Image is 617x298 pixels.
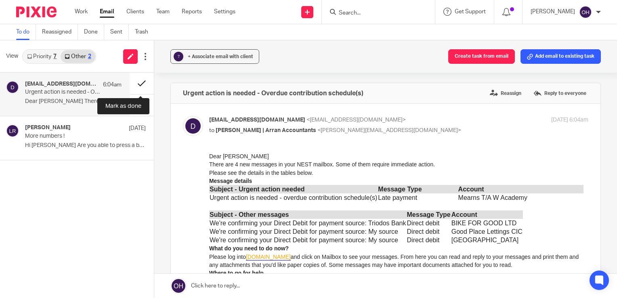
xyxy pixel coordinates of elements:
p: [DATE] [129,124,146,132]
label: Reassign [488,87,523,99]
span: Get Support [455,9,486,15]
p: Hi [PERSON_NAME] Are you able to press a button and... [25,142,146,149]
a: Reassigned [42,24,78,40]
p: [DATE] 6:04am [551,116,588,124]
input: Search [338,10,411,17]
p: 6:04am [103,81,122,89]
a: Settings [214,8,235,16]
b: Account [249,34,275,40]
b: Account [242,59,268,66]
a: To do [16,24,36,40]
button: Create task from email [448,49,515,64]
a: [DOMAIN_NAME] [37,101,82,108]
img: svg%3E [183,116,203,136]
td: Mearns T/A W Academy [249,41,375,50]
button: Add email to existing task [520,49,601,64]
td: Direct debit [197,84,242,92]
b: Message Type [169,34,212,40]
td: Good Place Lettings CIC [242,75,314,84]
label: Reply to everyone [531,87,588,99]
button: ? + Associate email with client [170,49,259,64]
img: svg%3E [579,6,592,19]
div: 2 [88,54,91,59]
span: View [6,52,18,61]
img: svg%3E [6,124,19,137]
a: Reports [182,8,202,16]
h4: [PERSON_NAME] [25,124,71,131]
a: Sent [110,24,129,40]
a: Team [156,8,170,16]
a: Email [100,8,114,16]
span: [EMAIL_ADDRESS][DOMAIN_NAME] [209,117,305,123]
p: More numbers ! [25,133,122,140]
div: 7 [53,54,57,59]
img: svg%3E [6,81,19,94]
td: Direct debit [197,75,242,84]
a: Clients [126,8,144,16]
a: Trash [135,24,154,40]
a: Done [84,24,104,40]
p: Dear [PERSON_NAME] There are 4 new messages in your... [25,98,122,105]
td: [GEOGRAPHIC_DATA] [242,84,314,92]
td: Late payment [168,41,248,50]
td: BIKE FOR GOOD LTD [242,67,314,75]
span: to [209,128,214,133]
b: Subject - Other messages [0,59,80,66]
h4: Urgent action is needed - Overdue contribution schedule(s) [183,89,363,97]
a: Other2 [61,50,95,63]
b: Message Type [198,59,241,66]
b: Subject - Urgent action needed [0,34,96,40]
span: [PERSON_NAME] | Arran Accountants [216,128,316,133]
span: <[PERSON_NAME][EMAIL_ADDRESS][DOMAIN_NAME]> [317,128,461,133]
div: ? [174,52,183,61]
span: <[EMAIL_ADDRESS][DOMAIN_NAME]> [306,117,406,123]
td: Direct debit [197,67,242,75]
p: Urgent action is needed - Overdue contribution schedule(s) [25,89,102,96]
span: + Associate email with client [188,54,253,59]
p: [PERSON_NAME] [531,8,575,16]
a: Work [75,8,88,16]
h4: [EMAIL_ADDRESS][DOMAIN_NAME] [25,81,99,88]
a: Priority7 [23,50,61,63]
a: [DOMAIN_NAME][URL] [179,126,238,133]
img: Pixie [16,6,57,17]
